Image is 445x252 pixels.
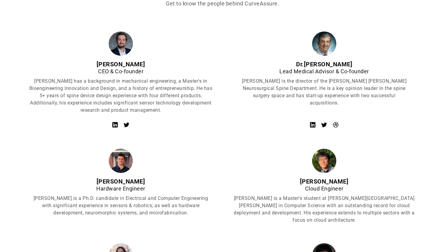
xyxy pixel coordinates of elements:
strong: [PERSON_NAME] [304,61,353,68]
div: [PERSON_NAME] [29,61,213,68]
div: [PERSON_NAME] [29,178,213,185]
p: [PERSON_NAME] is a Master's student at [PERSON_NAME][GEOGRAPHIC_DATA][PERSON_NAME] in Computer Sc... [232,195,416,224]
div: Hardware Engineer [29,185,213,192]
div: CEO & Co-founder [29,68,213,75]
p: [PERSON_NAME] has a background in mechanical engineering, a Master's in Bioengineering Innovation... [29,78,213,114]
p: [PERSON_NAME] is the director of the [PERSON_NAME] [PERSON_NAME] Neurosurgical Spine Department. ... [239,78,409,107]
p: [PERSON_NAME] is a Ph.D. candidate in Electrical and Computer Engineering with significant experi... [29,195,213,217]
div: Cloud Engineer [232,185,416,192]
div: Lead Medical Advisor & Co-founder [239,68,409,75]
div: Dr. [239,61,409,68]
div: [PERSON_NAME] [232,178,416,185]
